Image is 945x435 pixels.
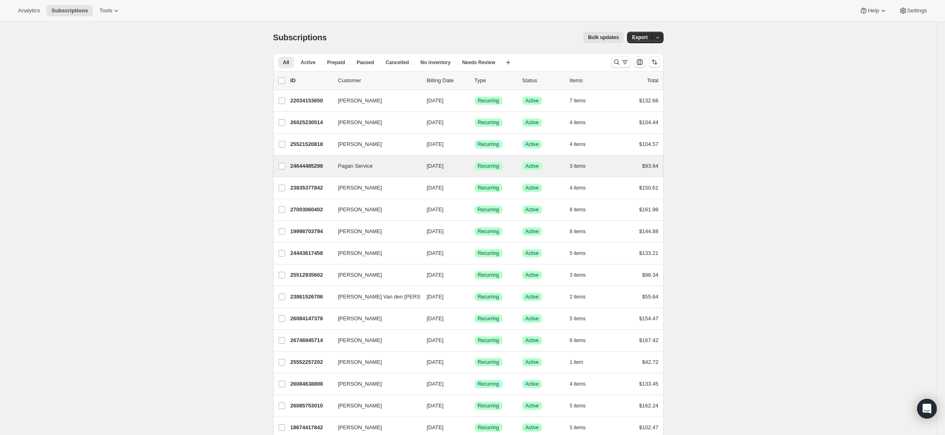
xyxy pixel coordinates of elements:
span: Recurring [478,141,499,148]
span: Active [526,119,539,126]
span: 5 items [570,403,586,409]
span: $102.47 [639,424,659,430]
span: Active [526,97,539,104]
p: 23861526706 [290,293,332,301]
span: Recurring [478,163,499,169]
button: [PERSON_NAME] [333,138,415,151]
span: Recurring [478,185,499,191]
span: [DATE] [427,272,444,278]
button: [PERSON_NAME] [333,181,415,194]
span: Bulk updates [588,34,619,41]
div: 23835377842[PERSON_NAME][DATE]SuccessRecurringSuccessActive4 items$150.61 [290,182,659,194]
span: [DATE] [427,119,444,125]
span: [DATE] [427,381,444,387]
span: $133.21 [639,250,659,256]
button: Search and filter results [611,56,631,68]
p: 19998703794 [290,227,332,236]
span: Recurring [478,359,499,366]
span: [PERSON_NAME] [338,358,382,366]
span: [PERSON_NAME] [338,206,382,214]
span: Recurring [478,206,499,213]
span: [PERSON_NAME] [338,380,382,388]
span: Active [301,59,316,66]
button: [PERSON_NAME] [333,225,415,238]
button: Subscriptions [46,5,93,16]
p: 25521520818 [290,140,332,148]
button: 4 items [570,117,595,128]
div: IDCustomerBilling DateTypeStatusItemsTotal [290,76,659,85]
span: Active [526,228,539,235]
span: $98.34 [642,272,659,278]
button: Help [855,5,892,16]
span: [DATE] [427,403,444,409]
p: Total [647,76,658,85]
div: 24443617458[PERSON_NAME][DATE]SuccessRecurringSuccessActive5 items$133.21 [290,248,659,259]
p: Billing Date [427,76,468,85]
button: Pagan Service [333,160,415,173]
div: 27003060402[PERSON_NAME][DATE]SuccessRecurringSuccessActive8 items$161.98 [290,204,659,215]
span: [DATE] [427,163,444,169]
button: 5 items [570,248,595,259]
p: 26084147378 [290,315,332,323]
span: [PERSON_NAME] [338,423,382,432]
span: Active [526,315,539,322]
span: 5 items [570,424,586,431]
button: [PERSON_NAME] [333,356,415,369]
span: 3 items [570,272,586,278]
div: Items [570,76,611,85]
span: [PERSON_NAME] [338,249,382,257]
p: 26085753010 [290,402,332,410]
div: 24644485298Pagan Service[DATE]SuccessRecurringSuccessActive3 items$93.64 [290,160,659,172]
button: Create new view [502,57,515,68]
span: $104.57 [639,141,659,147]
button: [PERSON_NAME] [333,421,415,434]
span: 5 items [570,250,586,257]
span: No inventory [420,59,450,66]
span: Recurring [478,315,499,322]
button: [PERSON_NAME] [333,399,415,412]
p: 25512935602 [290,271,332,279]
span: [DATE] [427,206,444,213]
span: Analytics [18,7,40,14]
span: Active [526,424,539,431]
div: 26025230514[PERSON_NAME][DATE]SuccessRecurringSuccessActive4 items$104.44 [290,117,659,128]
span: [PERSON_NAME] [338,184,382,192]
div: 26084638898[PERSON_NAME][DATE]SuccessRecurringSuccessActive4 items$133.45 [290,378,659,390]
span: Paused [357,59,374,66]
button: 5 items [570,400,595,412]
span: [PERSON_NAME] [338,97,382,105]
span: [DATE] [427,359,444,365]
button: Customize table column order and visibility [634,56,645,68]
button: 7 items [570,95,595,106]
button: Tools [94,5,125,16]
span: $93.64 [642,163,659,169]
span: [DATE] [427,424,444,430]
button: Analytics [13,5,45,16]
span: $167.42 [639,337,659,343]
button: 5 items [570,422,595,433]
button: Settings [894,5,932,16]
button: Sort the results [649,56,660,68]
span: [PERSON_NAME] [338,227,382,236]
span: [DATE] [427,185,444,191]
span: Help [868,7,879,14]
span: [PERSON_NAME] [338,336,382,345]
span: [PERSON_NAME] [338,118,382,127]
span: [PERSON_NAME] [338,315,382,323]
span: $144.88 [639,228,659,234]
button: 2 items [570,291,595,303]
span: 4 items [570,381,586,387]
button: [PERSON_NAME] [333,247,415,260]
span: Recurring [478,294,499,300]
button: [PERSON_NAME] [333,334,415,347]
p: 18674417842 [290,423,332,432]
span: Active [526,294,539,300]
span: Recurring [478,119,499,126]
span: 8 items [570,206,586,213]
button: Bulk updates [583,32,624,43]
div: 26746945714[PERSON_NAME][DATE]SuccessRecurringSuccessActive6 items$167.42 [290,335,659,346]
button: 8 items [570,204,595,215]
div: Type [475,76,516,85]
span: Active [526,185,539,191]
span: All [283,59,289,66]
